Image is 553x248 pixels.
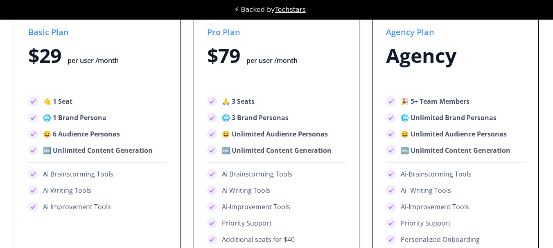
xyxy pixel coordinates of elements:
[43,146,153,155] strong: 🔤 Unlimited Content Generation
[401,169,472,179] div: Ai-Brainstorming Tools
[401,235,480,244] div: Personalized Onboarding
[222,185,270,195] div: Ai Writing Tools
[386,44,525,84] div: Agency
[43,113,106,122] strong: 🌐 1 Brand Persona
[61,56,119,65] span: per user /month
[43,202,111,212] div: Ai Improvement Tools
[207,26,346,40] h2: Pro Plan
[234,6,305,14] div: ⚡ Backed by
[222,113,289,122] strong: 🌐 3 Brand Personas
[386,26,525,40] h2: Agency Plan
[401,146,510,155] strong: 🔤 Unlimited Content Generation
[401,97,469,106] strong: 🎉 5+ Team Members
[43,130,120,139] strong: 😀 6 Audience Personas
[222,235,295,244] div: Additional seats for $40
[401,130,507,139] strong: 😀 Unlimited Audience Personas
[222,202,290,212] div: Ai-Improvement Tools
[28,26,167,40] h2: Basic Plan
[401,218,451,228] div: Priority Support
[43,97,72,106] strong: 👋 1 Seat
[401,113,497,122] strong: 🌐 Unlimited Brand Personas
[240,56,298,65] span: per user /month
[222,97,255,106] strong: 🙏 3 Seats
[401,202,469,212] div: Ai-Improvement Tools
[43,169,113,179] div: Ai Brainstorming Tools
[222,169,292,179] div: Ai Brainstorming Tools
[207,44,346,84] div: $79
[222,218,272,228] div: Priority Support
[222,146,332,155] strong: 🔤 Unlimited Content Generation
[28,44,167,84] div: $29
[43,185,91,195] div: Ai Writing Tools
[401,185,451,195] div: Ai- Writing Tools
[275,6,306,13] a: Techstars
[222,130,328,139] strong: 😀 Unlimited Audience Personas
